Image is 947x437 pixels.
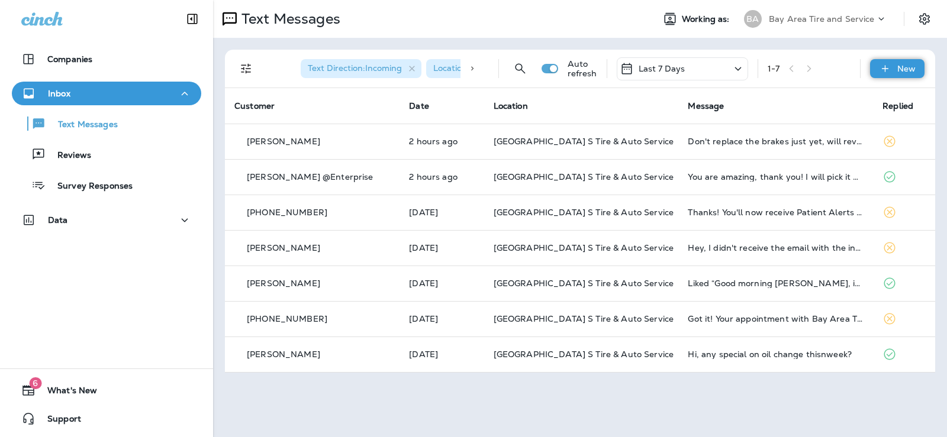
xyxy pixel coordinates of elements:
span: [GEOGRAPHIC_DATA] S Tire & Auto Service [494,136,674,147]
button: Companies [12,47,201,71]
span: Working as: [682,14,732,24]
span: [GEOGRAPHIC_DATA] S Tire & Auto Service [494,207,674,218]
p: [PERSON_NAME] [247,243,320,253]
span: [GEOGRAPHIC_DATA] S Tire & Auto Service [494,242,674,253]
span: What's New [36,386,97,400]
span: Replied [882,101,913,111]
span: Location : [GEOGRAPHIC_DATA] S Tire & Auto Service [433,63,646,73]
p: [PHONE_NUMBER] [247,314,327,323]
div: Don't replace the brakes just yet, will review it and then let you know [688,137,864,146]
p: [PERSON_NAME] [247,279,320,288]
p: Sep 6, 2025 12:45 PM [409,137,474,146]
span: Location [494,101,528,111]
p: Reviews [46,150,91,161]
div: Thanks! You'll now receive Patient Alerts from Privia Health. Msg&data rates may apply. Txt HELP ... [688,208,864,217]
div: Hey, I didn't receive the email with the information [688,243,864,253]
span: [GEOGRAPHIC_DATA] S Tire & Auto Service [494,349,674,360]
p: Inbox [48,89,70,98]
p: Sep 3, 2025 11:12 AM [409,243,474,253]
button: Collapse Sidebar [176,7,209,31]
p: Data [48,215,68,225]
button: Survey Responses [12,173,201,198]
button: Filters [234,57,258,80]
p: Text Messages [237,10,340,28]
span: 6 [29,377,41,389]
span: [GEOGRAPHIC_DATA] S Tire & Auto Service [494,313,674,324]
p: [PERSON_NAME] [247,137,320,146]
span: Customer [234,101,275,111]
p: Sep 3, 2025 08:07 AM [409,279,474,288]
button: Data [12,208,201,232]
p: [PHONE_NUMBER] [247,208,327,217]
p: [PERSON_NAME] [247,349,320,359]
p: Survey Responses [46,181,133,192]
p: Text Messages [46,119,118,131]
span: [GEOGRAPHIC_DATA] S Tire & Auto Service [494,171,674,182]
p: Sep 6, 2025 12:43 PM [409,172,474,182]
button: Support [12,407,201,430]
button: Reviews [12,142,201,167]
div: Got it! Your appointment with Bay Area Tire & Service - Gaithersburg is booked for September 2nd,... [688,314,864,323]
p: Last 7 Days [639,64,685,73]
button: Search Messages [508,57,532,80]
div: BA [744,10,762,28]
p: New [897,64,916,73]
p: Auto refresh [568,59,597,78]
div: Liked “Good morning Jennifer, it's Rick at Bay Area Tire. Just confirming your appointment today ... [688,279,864,288]
span: Text Direction : Incoming [308,63,402,73]
span: Date [409,101,429,111]
p: [PERSON_NAME] @Enterprise [247,172,373,182]
div: Hi, any special on oil change thisnweek? [688,349,864,359]
button: 6What's New [12,378,201,402]
p: Sep 1, 2025 10:13 AM [409,349,474,359]
div: 1 - 7 [768,64,779,73]
div: You are amazing, thank you! I will pick it up on Monday [688,172,864,182]
span: Message [688,101,724,111]
button: Settings [914,8,935,30]
span: [GEOGRAPHIC_DATA] S Tire & Auto Service [494,278,674,289]
p: Companies [47,54,92,64]
p: Sep 2, 2025 08:42 AM [409,314,474,323]
span: Support [36,414,81,428]
p: Bay Area Tire and Service [769,14,875,24]
button: Inbox [12,82,201,105]
p: Sep 5, 2025 09:49 AM [409,208,474,217]
div: Text Direction:Incoming [301,59,421,78]
div: Location:[GEOGRAPHIC_DATA] S Tire & Auto Service [426,59,639,78]
button: Text Messages [12,111,201,136]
